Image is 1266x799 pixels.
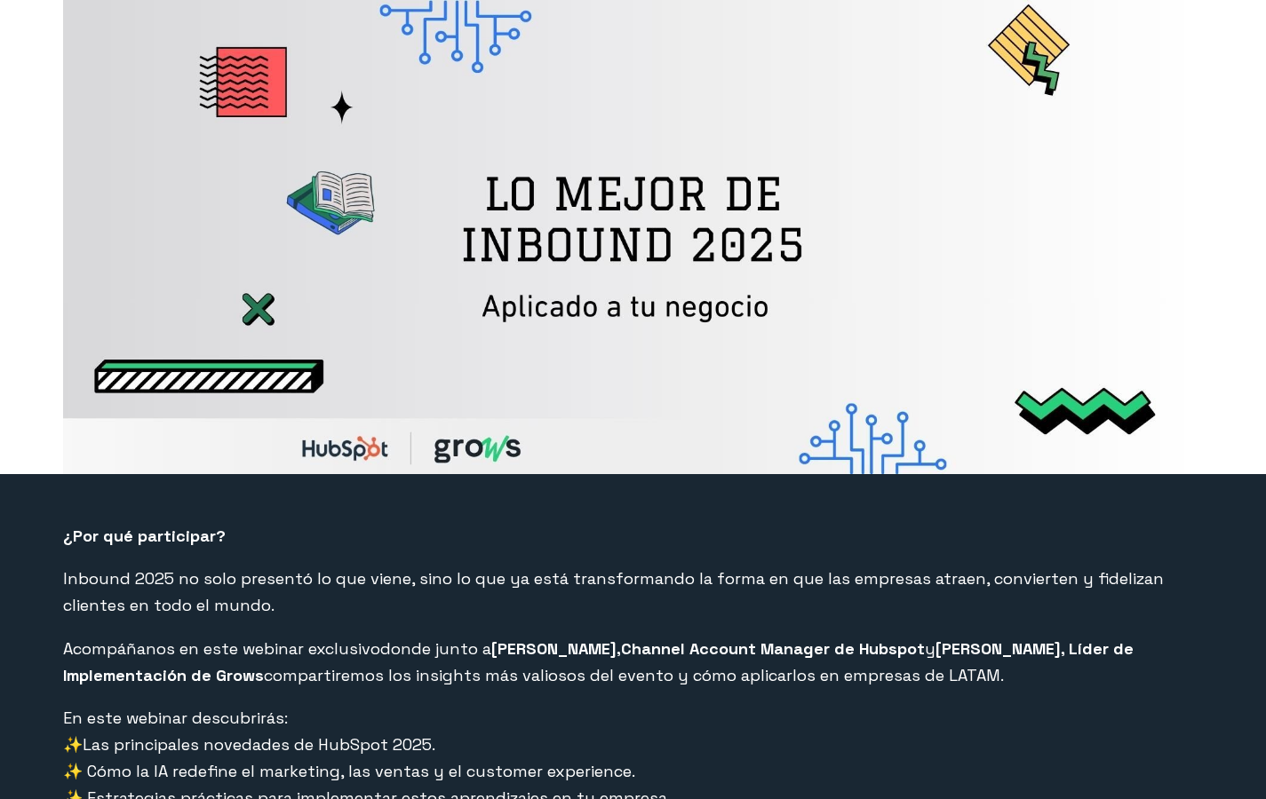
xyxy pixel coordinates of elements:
[63,761,635,781] span: ✨ Cómo la IA redefine el marketing, las ventas y el customer experience.
[621,638,925,659] span: Channel Account Manager de Hubspot
[63,708,288,728] span: En este webinar descubrirás:
[63,526,226,546] span: ¿Por qué participar?
[63,638,380,659] span: Acompáñanos en este webinar exclusivo
[491,638,621,659] strong: [PERSON_NAME],
[63,638,1134,685] span: donde junto a y compartiremos los insights más valiosos del evento y cómo aplicarlos en empresas ...
[1177,714,1266,799] iframe: Chat Widget
[83,734,435,755] span: Las principales novedades de HubSpot 2025.
[63,638,1134,685] strong: [PERSON_NAME], Líder de Implementación de Grows
[63,568,1164,615] span: Inbound 2025 no solo presentó lo que viene, sino lo que ya está transformando la forma en que las...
